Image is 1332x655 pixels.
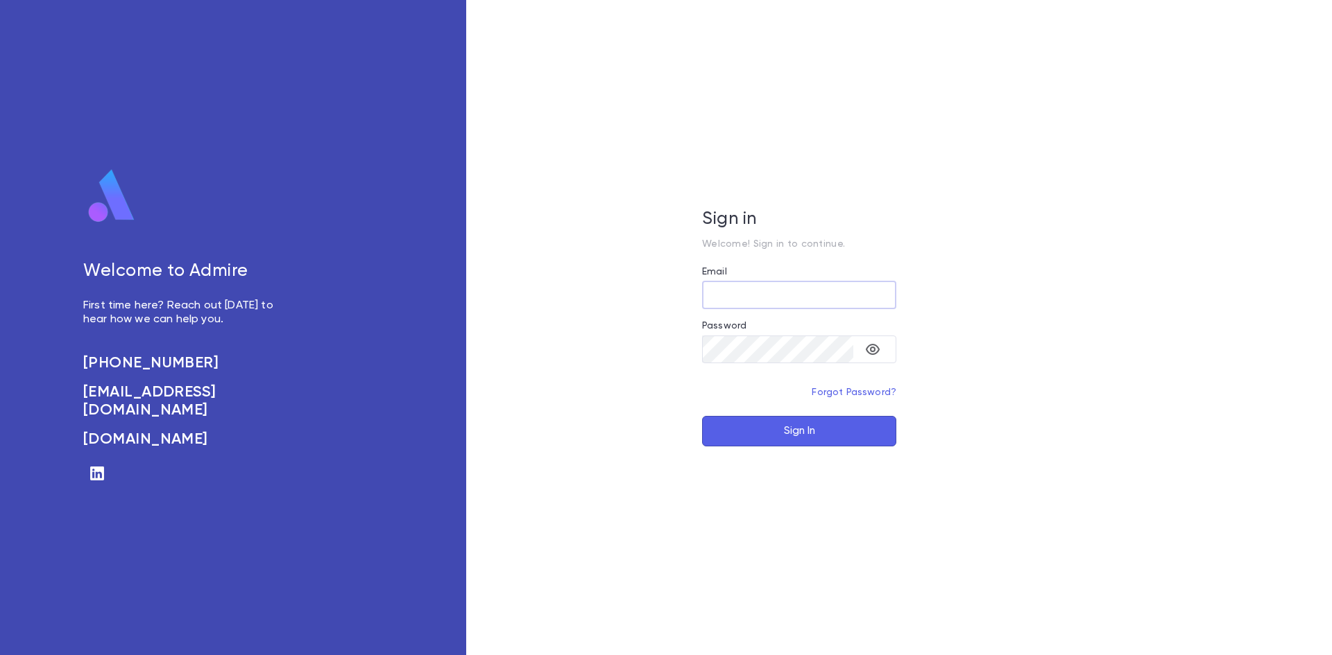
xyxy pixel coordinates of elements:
p: Welcome! Sign in to continue. [702,238,896,250]
a: [EMAIL_ADDRESS][DOMAIN_NAME] [83,383,289,419]
label: Password [702,320,746,331]
a: [DOMAIN_NAME] [83,430,289,448]
button: Sign In [702,416,896,446]
h5: Welcome to Admire [83,261,289,282]
img: logo [83,168,140,224]
label: Email [702,266,727,277]
button: toggle password visibility [859,335,887,363]
p: First time here? Reach out [DATE] to hear how we can help you. [83,299,289,326]
a: Forgot Password? [812,387,896,397]
h5: Sign in [702,209,896,230]
a: [PHONE_NUMBER] [83,354,289,372]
